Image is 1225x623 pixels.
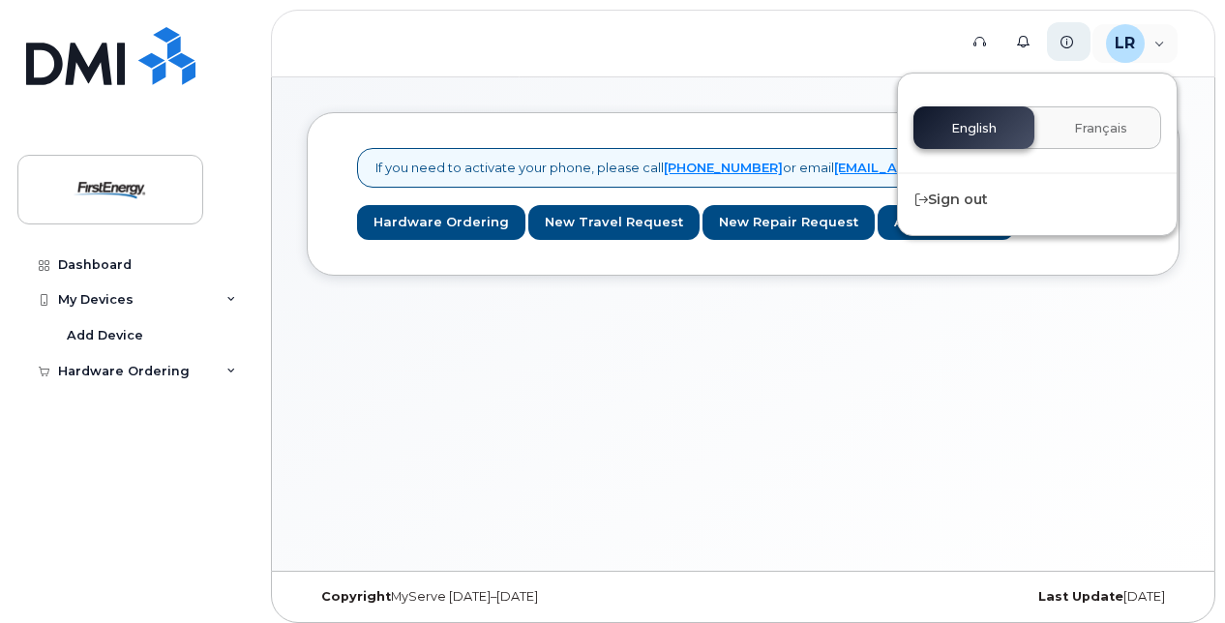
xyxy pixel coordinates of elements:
[878,205,1014,241] a: Activate Phone
[888,589,1180,605] div: [DATE]
[664,160,783,175] a: [PHONE_NUMBER]
[834,160,1067,175] a: [EMAIL_ADDRESS][DOMAIN_NAME]
[528,205,700,241] a: New Travel Request
[375,159,1067,177] p: If you need to activate your phone, please call or email
[898,182,1177,218] div: Sign out
[1141,539,1210,608] iframe: Messenger Launcher
[357,205,525,241] a: Hardware Ordering
[702,205,875,241] a: New Repair Request
[1074,121,1127,136] span: Français
[321,589,391,604] strong: Copyright
[307,589,598,605] div: MyServe [DATE]–[DATE]
[1038,589,1123,604] strong: Last Update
